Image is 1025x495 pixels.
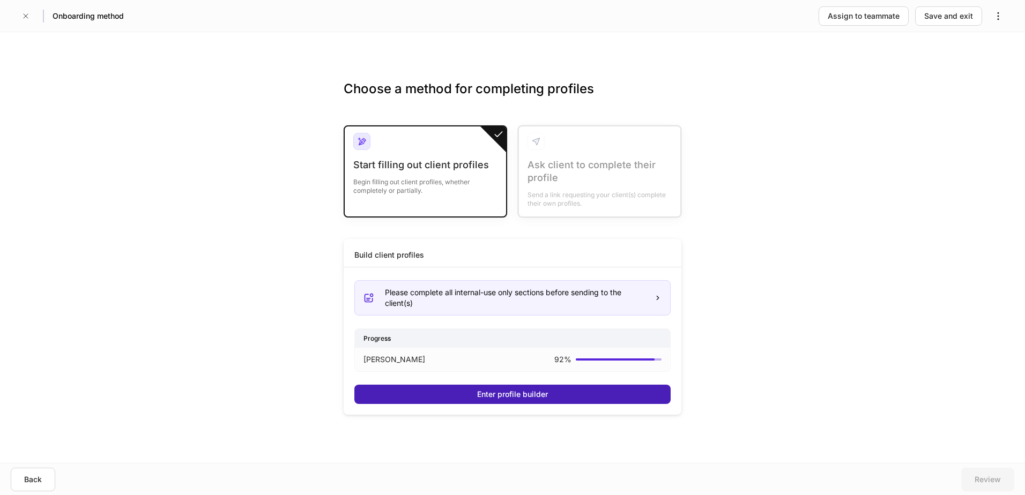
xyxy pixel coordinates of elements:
[924,11,973,21] div: Save and exit
[975,474,1001,485] div: Review
[353,159,497,171] div: Start filling out client profiles
[915,6,982,26] button: Save and exit
[53,11,124,21] h5: Onboarding method
[353,171,497,195] div: Begin filling out client profiles, whether completely or partially.
[477,389,548,400] div: Enter profile builder
[828,11,900,21] div: Assign to teammate
[961,468,1014,491] button: Review
[385,287,645,309] div: Please complete all internal-use only sections before sending to the client(s)
[363,354,425,365] p: [PERSON_NAME]
[11,468,55,491] button: Back
[24,474,42,485] div: Back
[355,329,670,348] div: Progress
[354,250,424,260] div: Build client profiles
[354,385,671,404] button: Enter profile builder
[554,354,571,365] p: 92 %
[819,6,909,26] button: Assign to teammate
[344,80,681,115] h3: Choose a method for completing profiles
